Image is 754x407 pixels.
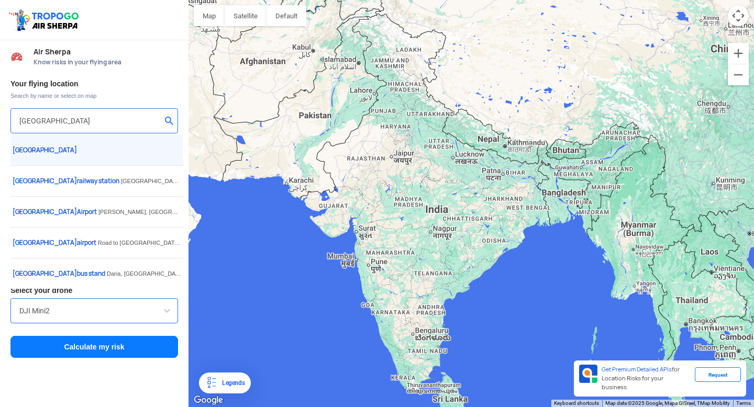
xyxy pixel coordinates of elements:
[10,92,178,100] span: Search by name or select on map
[13,239,77,247] span: [GEOGRAPHIC_DATA]
[13,269,107,278] span: bus stand
[597,365,695,392] div: for Location Risks for your business.
[191,393,226,407] img: Google
[8,8,82,32] img: ic_tgdronemaps.svg
[10,50,23,63] img: Risk Scores
[736,400,751,406] a: Terms
[107,270,184,277] span: Daria, [GEOGRAPHIC_DATA]
[13,146,77,154] span: [GEOGRAPHIC_DATA]
[728,43,749,64] button: Zoom in
[194,5,225,26] button: Show street map
[602,366,672,373] span: Get Premium Detailed APIs
[579,365,597,383] img: Premium APIs
[98,240,306,246] span: Road to [GEOGRAPHIC_DATA], [GEOGRAPHIC_DATA], [GEOGRAPHIC_DATA]
[205,377,218,389] img: Legends
[98,209,209,215] span: [PERSON_NAME], [GEOGRAPHIC_DATA]
[13,177,121,185] span: railway station
[13,239,98,247] span: airport
[728,64,749,85] button: Zoom out
[728,5,749,26] button: Map camera controls
[10,336,178,358] button: Calculate my risk
[10,287,178,294] h3: Select your drone
[605,400,730,406] span: Map data ©2025 Google, Mapa GISrael, TMap Mobility
[13,269,77,278] span: [GEOGRAPHIC_DATA]
[191,393,226,407] a: Open this area in Google Maps (opens a new window)
[13,208,98,216] span: Airport
[554,400,599,407] button: Keyboard shortcuts
[10,80,178,87] h3: Your flying location
[13,177,77,185] span: [GEOGRAPHIC_DATA]
[695,367,741,382] div: Request
[225,5,267,26] button: Show satellite imagery
[19,115,161,127] input: Search your flying location
[121,178,370,184] span: [GEOGRAPHIC_DATA], [GEOGRAPHIC_DATA], [GEOGRAPHIC_DATA], [GEOGRAPHIC_DATA]
[34,58,178,66] span: Know risks in your flying area
[13,208,77,216] span: [GEOGRAPHIC_DATA]
[218,377,245,389] div: Legends
[34,48,178,56] span: Air Sherpa
[19,304,169,317] input: Search by name or Brand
